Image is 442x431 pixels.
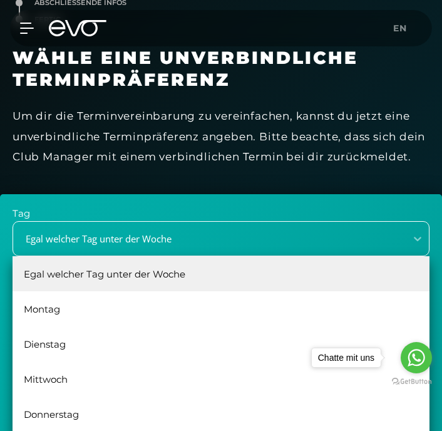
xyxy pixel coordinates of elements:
[13,47,429,91] h3: Wähle eine unverbindliche Terminpräferenz
[393,21,414,36] a: en
[13,256,429,291] div: Egal welcher Tag unter der Woche
[401,342,432,373] a: Go to whatsapp
[13,361,429,397] div: Mittwoch
[312,348,381,367] div: Chatte mit uns
[393,23,407,34] span: en
[311,348,381,368] a: Chatte mit uns
[13,291,429,326] div: Montag
[14,232,397,246] div: Egal welcher Tag unter der Woche
[13,207,429,221] p: Tag
[13,106,429,167] div: Um dir die Terminvereinbarung zu vereinfachen, kannst du jetzt eine unverbindliche Terminpräferen...
[392,378,432,385] a: Go to GetButton.io website
[13,326,429,361] div: Dienstag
